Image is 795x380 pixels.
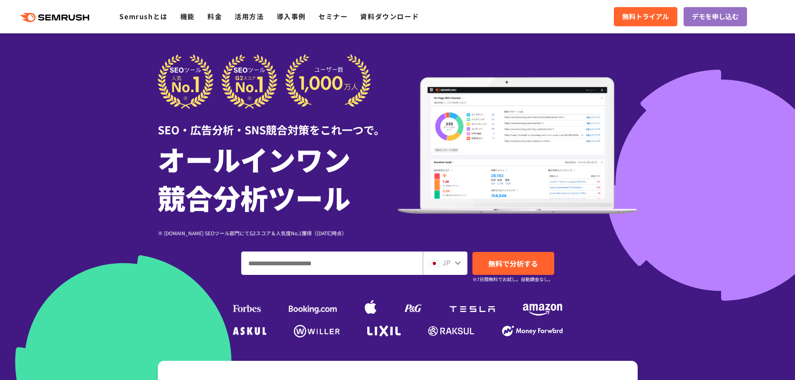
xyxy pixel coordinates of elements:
[622,11,669,22] span: 無料トライアル
[207,11,222,21] a: 料金
[488,258,538,269] span: 無料で分析する
[277,11,306,21] a: 導入事例
[242,252,422,274] input: ドメイン、キーワードまたはURLを入力してください
[684,7,747,26] a: デモを申し込む
[472,252,554,275] a: 無料で分析する
[119,11,167,21] a: Semrushとは
[318,11,348,21] a: セミナー
[472,275,553,283] small: ※7日間無料でお試し。自動課金なし。
[158,109,398,138] div: SEO・広告分析・SNS競合対策をこれ一つで。
[692,11,739,22] span: デモを申し込む
[442,257,450,267] span: JP
[360,11,419,21] a: 資料ダウンロード
[614,7,677,26] a: 無料トライアル
[158,229,398,237] div: ※ [DOMAIN_NAME] SEOツール部門にてG2スコア＆人気度No.1獲得（[DATE]時点）
[235,11,264,21] a: 活用方法
[180,11,195,21] a: 機能
[158,140,398,216] h1: オールインワン 競合分析ツール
